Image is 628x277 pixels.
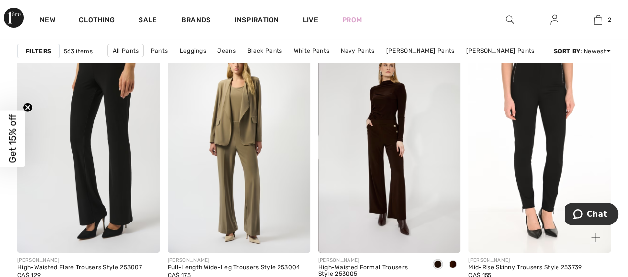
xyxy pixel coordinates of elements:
[336,44,379,57] a: Navy Pants
[342,15,362,25] a: Prom
[168,40,310,253] img: Full-Length Wide-Leg Trousers Style 253004. Java
[554,47,611,55] div: : Newest
[594,14,602,26] img: My Bag
[168,264,300,271] div: Full-Length Wide-Leg Trousers Style 253004
[565,203,618,227] iframe: Opens a widget where you can chat to one of our agents
[576,14,620,26] a: 2
[318,257,423,264] div: [PERSON_NAME]
[468,264,582,271] div: Mid-Rise Skinny Trousers Style 253739
[26,47,51,55] strong: Filters
[461,44,540,57] a: [PERSON_NAME] Pants
[430,257,445,273] div: Black
[4,8,24,28] img: 1ère Avenue
[607,15,611,24] span: 2
[212,44,241,57] a: Jeans
[107,44,144,57] a: All Pants
[303,15,318,25] a: Live
[168,257,300,264] div: [PERSON_NAME]
[289,44,334,57] a: White Pants
[542,14,566,26] a: Sign In
[23,102,33,112] button: Close teaser
[146,44,173,57] a: Pants
[445,257,460,273] div: Mocha
[381,44,460,57] a: [PERSON_NAME] Pants
[17,264,142,271] div: High-Waisted Flare Trousers Style 253007
[40,16,55,26] a: New
[554,48,580,55] strong: Sort By
[64,47,93,55] span: 563 items
[17,40,160,253] img: High-Waisted Flare Trousers Style 253007. Black
[175,44,211,57] a: Leggings
[139,16,157,26] a: Sale
[591,233,600,242] img: plus_v2.svg
[234,16,279,26] span: Inspiration
[242,44,287,57] a: Black Pants
[506,14,514,26] img: search the website
[7,114,18,163] span: Get 15% off
[79,16,115,26] a: Clothing
[550,14,558,26] img: My Info
[318,40,461,253] img: High-Waisted Formal Trousers Style 253005. Black
[468,257,582,264] div: [PERSON_NAME]
[17,257,142,264] div: [PERSON_NAME]
[468,40,611,253] a: Mid-Rise Skinny Trousers Style 253739. Black
[181,16,211,26] a: Brands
